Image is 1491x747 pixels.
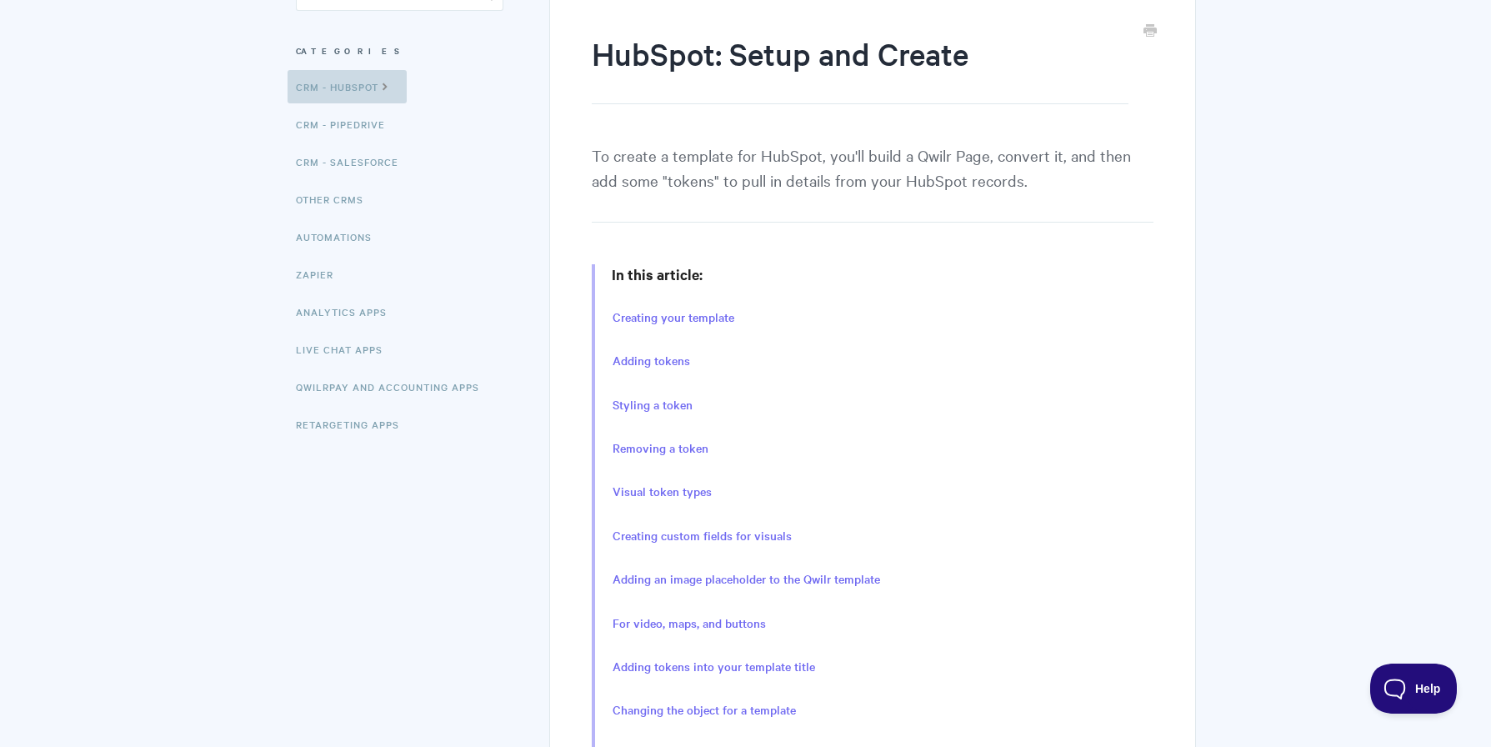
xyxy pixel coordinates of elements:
a: Zapier [296,258,346,291]
a: Adding tokens [613,352,690,370]
a: Creating your template [613,308,734,327]
a: Styling a token [613,396,693,414]
h1: HubSpot: Setup and Create [592,33,1128,104]
p: To create a template for HubSpot, you'll build a Qwilr Page, convert it, and then add some "token... [592,143,1153,223]
a: For video, maps, and buttons [613,614,766,633]
a: Creating custom fields for visuals [613,527,792,545]
a: Removing a token [613,439,708,458]
a: CRM - Pipedrive [296,108,398,141]
a: Live Chat Apps [296,333,395,366]
a: CRM - Salesforce [296,145,411,178]
a: Visual token types [613,483,712,501]
strong: In this article: [612,264,703,284]
a: Retargeting Apps [296,408,412,441]
a: Changing the object for a template [613,701,796,719]
a: CRM - HubSpot [288,70,407,103]
iframe: Toggle Customer Support [1370,664,1458,714]
a: Automations [296,220,384,253]
a: Analytics Apps [296,295,399,328]
h3: Categories [296,36,503,66]
a: Adding an image placeholder to the Qwilr template [613,570,880,589]
a: Print this Article [1143,23,1157,41]
a: QwilrPay and Accounting Apps [296,370,492,404]
a: Other CRMs [296,183,376,216]
a: Adding tokens into your template title [613,658,815,676]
